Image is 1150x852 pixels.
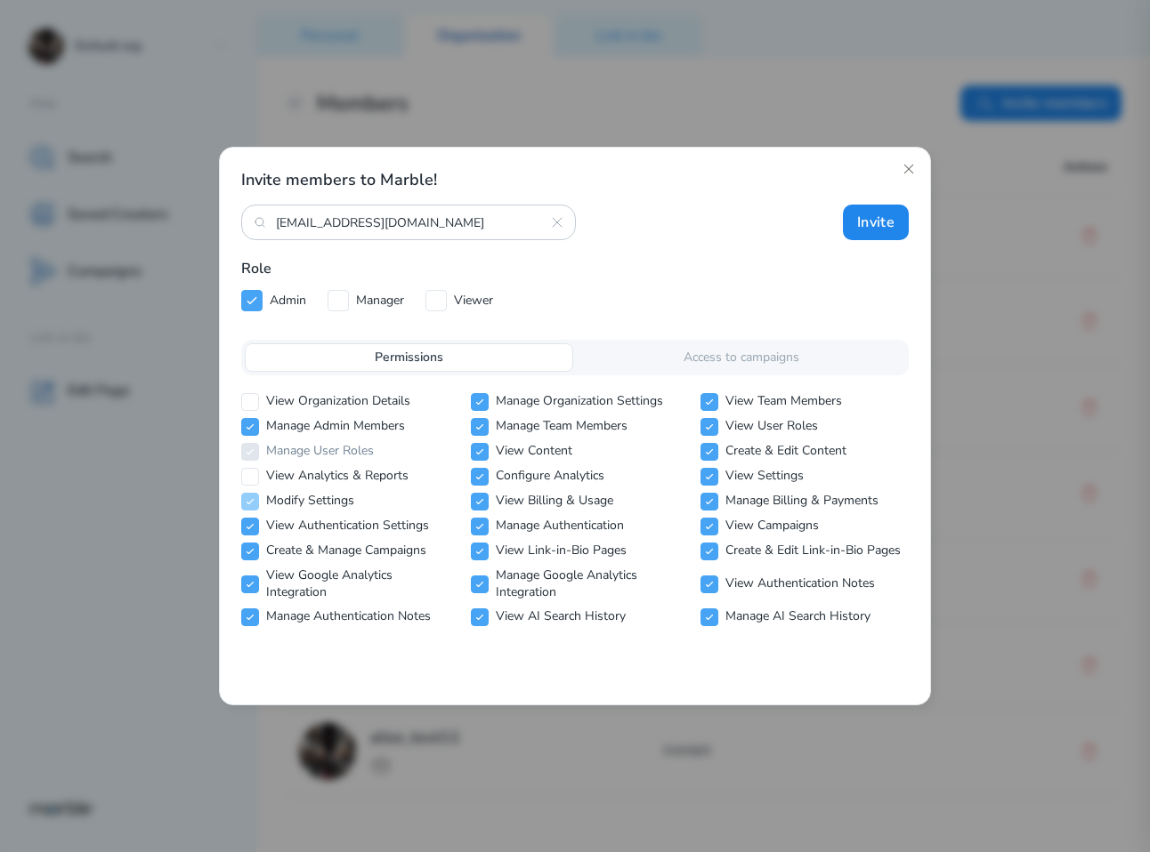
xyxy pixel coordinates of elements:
[496,393,663,410] p: Manage Organization Settings
[725,418,818,435] p: View User Roles
[266,543,426,559] p: Create & Manage Campaigns
[496,493,613,510] p: View Billing & Usage
[496,567,679,601] p: Manage Google Analytics Integration
[725,543,901,559] p: Create & Edit Link-in-Bio Pages
[725,518,819,535] p: View Campaigns
[266,443,374,460] p: Manage User Roles
[266,518,429,535] p: View Authentication Settings
[684,350,799,366] p: Access to campaigns
[375,350,443,366] p: Permissions
[241,169,576,190] h2: Invite members to Marble!
[725,608,871,625] p: Manage AI Search History
[496,608,626,625] p: View AI Search History
[496,543,627,559] p: View Link-in-Bio Pages
[276,214,541,231] input: Enter email
[725,493,879,510] p: Manage Billing & Payments
[725,443,846,460] p: Create & Edit Content
[266,567,449,601] p: View Google Analytics Integration
[270,290,306,311] p: Admin
[725,575,875,592] p: View Authentication Notes
[496,443,572,460] p: View Content
[725,468,804,485] p: View Settings
[725,393,842,410] p: View Team Members
[496,418,628,435] p: Manage Team Members
[843,205,909,240] button: Invite
[266,493,354,510] p: Modify Settings
[241,258,909,279] p: Role
[266,418,405,435] p: Manage Admin Members
[266,608,431,625] p: Manage Authentication Notes
[266,393,410,410] p: View Organization Details
[356,290,404,311] p: Manager
[496,468,604,485] p: Configure Analytics
[266,468,409,485] p: View Analytics & Reports
[496,518,624,535] p: Manage Authentication
[454,290,493,311] p: Viewer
